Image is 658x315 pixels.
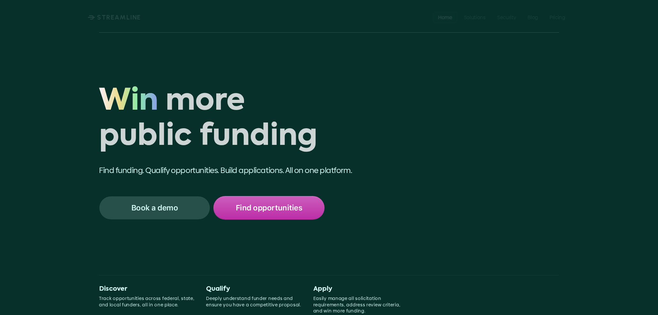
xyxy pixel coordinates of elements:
p: Track opportunities across federal, state, and local funders, all in one place. [99,295,196,308]
a: Security [492,12,521,23]
p: Qualify [206,285,303,293]
p: Easily manage all solicitation requirements, address review criteria, and win more funding. [313,295,410,314]
a: Pricing [545,12,570,23]
p: Home [438,14,453,20]
a: Home [433,12,458,23]
p: Blog [528,14,538,20]
p: Find opportunities [236,204,302,212]
p: STREAMLINE [97,13,141,21]
p: Apply [313,285,410,293]
h1: Win more public funding [99,84,391,155]
p: Book a demo [131,204,178,212]
p: Pricing [550,14,565,20]
a: Blog [523,12,543,23]
p: Find funding. Qualify opportunities. Build applications. All on one platform. [99,165,391,176]
a: STREAMLINE [88,13,141,21]
p: Solutions [464,14,486,20]
p: Deeply understand funder needs and ensure you have a competitive proposal. [206,295,303,308]
p: Security [497,14,516,20]
span: Win [99,84,158,119]
p: Discover [99,285,196,293]
a: Find opportunities [213,196,325,220]
a: Book a demo [99,196,210,220]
